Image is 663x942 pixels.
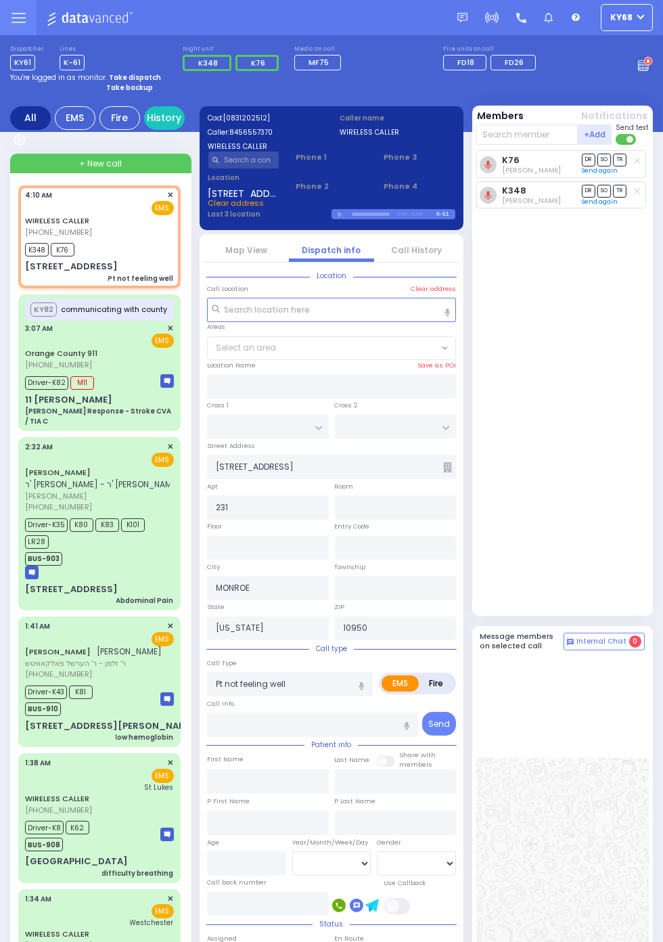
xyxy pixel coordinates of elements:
label: Fire units on call [443,45,540,53]
label: Room [335,482,354,491]
label: Call Info [207,699,234,709]
span: SO [597,185,611,198]
button: Notifications [581,109,647,123]
span: Driver-K43 [25,686,67,699]
span: Call type [309,644,354,654]
span: TR [613,185,626,198]
a: Map View [225,244,267,256]
span: ky68 [610,12,633,24]
button: Send [422,712,456,736]
div: [PERSON_NAME] Response - Stroke CVA / TIA C [25,406,174,426]
span: Phone 4 [384,181,455,192]
span: 1:38 AM [25,758,51,768]
span: K62 [66,821,89,834]
span: K76 [51,243,74,256]
div: Pt not feeling well [108,273,174,284]
span: You're logged in as monitor. [10,72,107,83]
label: P Last Name [335,797,376,806]
span: EMS [152,453,174,467]
label: WIRELESS CALLER [340,127,455,137]
span: Internal Chat [576,637,626,646]
span: KY61 [10,55,35,70]
span: K81 [69,686,93,699]
span: K-61 [60,55,85,70]
span: K348 [25,243,49,256]
button: +Add [578,125,612,145]
a: WIRELESS CALLER [25,928,89,939]
button: Internal Chat 0 [564,633,645,650]
span: communicating with county [61,304,167,315]
label: Floor [207,522,222,531]
div: [STREET_ADDRESS] [25,583,118,596]
span: ר' זלמן - ר' הערשל פאלקאוויטש [25,658,162,669]
label: ZIP [335,602,345,612]
span: 2:32 AM [25,442,53,452]
img: Logo [47,9,137,26]
label: Call Location [207,284,248,294]
span: ✕ [168,189,174,201]
label: Cross 1 [207,401,229,410]
label: Lines [60,45,85,53]
a: Dispatch info [302,244,361,256]
div: [GEOGRAPHIC_DATA] [25,855,128,868]
img: message-box.svg [160,692,174,706]
label: Location Name [207,361,256,370]
span: Driver-K82 [25,376,68,390]
a: [PERSON_NAME] [25,467,91,478]
span: BUS-903 [25,552,62,566]
span: K348 [198,58,218,68]
span: St Lukes [145,782,174,792]
span: EMS [152,632,174,646]
div: [STREET_ADDRESS][PERSON_NAME] [25,719,196,733]
div: difficulty breathing [102,868,174,878]
span: Phone 2 [296,181,367,192]
small: Share with [400,750,436,759]
label: P First Name [207,797,250,806]
span: [0831202512] [224,113,271,123]
span: K83 [95,518,119,532]
div: Year/Month/Week/Day [292,838,371,847]
span: ✕ [168,323,174,334]
span: 0 [629,635,641,648]
label: Last 3 location [208,209,332,219]
input: Search a contact [208,152,279,169]
span: Select an area [216,342,276,354]
div: [STREET_ADDRESS] [25,260,118,273]
label: EMS [382,675,419,692]
a: WIRELESS CALLER [25,215,89,226]
label: Call back number [207,878,267,887]
div: low hemoglobin [116,732,174,742]
span: ר' [PERSON_NAME] - ר' [PERSON_NAME] [25,478,180,490]
div: Fire [99,106,140,130]
label: Cad: [208,113,323,123]
label: First Name [207,755,244,764]
a: Orange County 911 [25,348,97,359]
span: EMS [152,201,174,215]
span: Driver-K8 [25,821,64,834]
span: EMS [152,769,174,783]
span: 1:34 AM [25,894,51,904]
img: message-box.svg [160,828,174,841]
label: Gender [377,838,401,847]
span: ✕ [168,757,174,769]
span: ✕ [168,441,174,453]
span: Send text [616,122,649,133]
strong: Take backup [106,83,153,93]
h5: Message members on selected call [480,632,564,650]
a: Send again [582,166,618,175]
span: 3:07 AM [25,323,53,334]
span: K80 [70,518,93,532]
span: 8456557370 [230,127,273,137]
a: Send again [582,198,618,206]
span: [PERSON_NAME] [97,646,162,657]
span: Clear address [208,198,265,208]
span: [PHONE_NUMBER] [25,359,92,370]
span: BUS-910 [25,702,61,716]
span: FD18 [457,57,474,68]
span: Location [310,271,353,281]
a: WIRELESS CALLER [25,793,89,804]
img: comment-alt.png [567,639,574,646]
span: K76 [251,58,265,68]
input: Search member [476,125,578,145]
a: K348 [503,185,527,196]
